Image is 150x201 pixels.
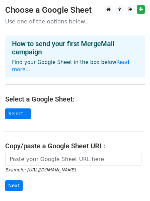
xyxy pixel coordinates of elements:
[5,5,145,15] h3: Choose a Google Sheet
[5,167,76,172] small: Example: [URL][DOMAIN_NAME]
[5,153,141,166] input: Paste your Google Sheet URL here
[5,180,23,191] input: Next
[12,59,129,73] a: Read more...
[12,40,138,56] h4: How to send your first MergeMail campaign
[5,108,31,119] a: Select...
[5,142,145,150] h4: Copy/paste a Google Sheet URL:
[5,95,145,103] h4: Select a Google Sheet:
[5,18,145,25] p: Use one of the options below...
[12,59,138,73] p: Find your Google Sheet in the box below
